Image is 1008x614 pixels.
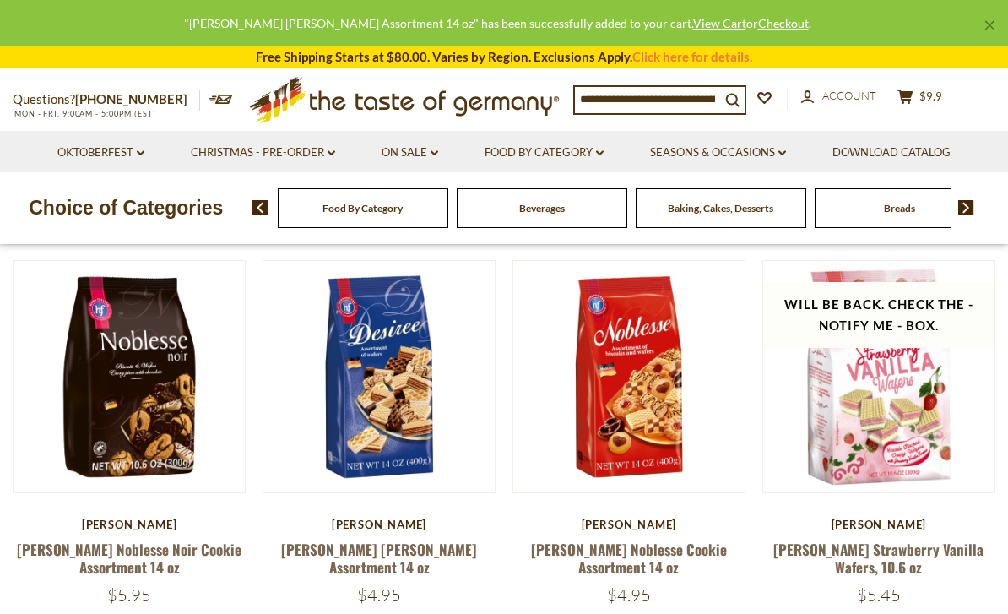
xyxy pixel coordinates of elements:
[884,202,915,215] a: Breads
[107,584,151,606] span: $5.95
[13,109,156,118] span: MON - FRI, 9:00AM - 5:00PM (EST)
[763,261,994,492] img: Hans
[822,89,876,102] span: Account
[191,144,335,162] a: Christmas - PRE-ORDER
[693,16,746,30] a: View Cart
[357,584,401,606] span: $4.95
[607,584,651,606] span: $4.95
[322,202,403,215] a: Food By Category
[13,89,200,111] p: Questions?
[531,539,727,578] a: [PERSON_NAME] Noblesse Cookie Assortment 14 oz
[75,91,187,106] a: [PHONE_NUMBER]
[519,202,565,215] a: Beverages
[832,144,951,162] a: Download Catalog
[513,261,745,492] img: Hans
[263,518,496,531] div: [PERSON_NAME]
[512,518,745,531] div: [PERSON_NAME]
[919,90,942,103] span: $9.9
[632,49,752,64] a: Click here for details.
[762,518,995,531] div: [PERSON_NAME]
[857,584,901,606] span: $5.45
[281,539,477,578] a: [PERSON_NAME] [PERSON_NAME] Assortment 14 oz
[14,14,981,33] div: "[PERSON_NAME] [PERSON_NAME] Assortment 14 oz" has been successfully added to your cart. or .
[263,261,495,492] img: Hans
[57,144,144,162] a: Oktoberfest
[894,89,945,110] button: $9.9
[801,87,876,106] a: Account
[773,539,984,578] a: [PERSON_NAME] Strawberry Vanilla Wafers, 10.6 oz
[485,144,604,162] a: Food By Category
[382,144,438,162] a: On Sale
[650,144,786,162] a: Seasons & Occasions
[958,200,974,215] img: next arrow
[17,539,241,578] a: [PERSON_NAME] Noblesse Noir Cookie Assortment 14 oz
[13,518,246,531] div: [PERSON_NAME]
[14,261,245,492] img: Hans
[252,200,268,215] img: previous arrow
[758,16,809,30] a: Checkout
[984,20,994,30] a: ×
[668,202,773,215] a: Baking, Cakes, Desserts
